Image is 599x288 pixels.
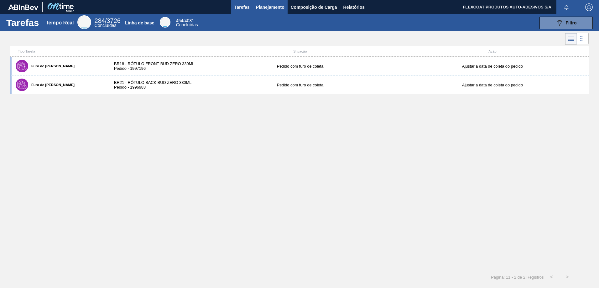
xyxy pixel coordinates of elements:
div: Visão em Lista [565,33,577,45]
span: Planejamento [256,3,284,11]
div: Ajustar a data de coleta do pedido [396,83,589,87]
img: TNhmsLtSVTkK8tSr43FrP2fwEKptu5GPRR3wAAAABJRU5ErkJggg== [8,4,38,10]
span: Composição de Carga [291,3,337,11]
div: Visão em Cards [577,33,589,45]
div: Real Time [77,15,91,29]
div: BR21 - RÓTULO BACK BUD ZERO 330ML Pedido - 1996988 [108,80,204,90]
span: Concluídas [95,23,117,28]
span: Relatórios [343,3,365,11]
label: Furo de [PERSON_NAME] [28,64,75,68]
button: Notificações [556,3,576,12]
button: > [560,269,575,285]
span: 284 [95,17,105,24]
div: Base Line [176,19,198,27]
div: Tempo Real [46,20,74,26]
span: Página: 1 [491,275,508,280]
span: Tarefas [234,3,250,11]
span: 454 [176,18,183,23]
div: Ajustar a data de coleta do pedido [396,64,589,69]
span: Filtro [566,20,577,25]
img: Logout [585,3,593,11]
font: 3726 [107,17,121,24]
div: Pedido com furo de coleta [204,64,396,69]
div: Real Time [95,18,121,28]
div: BR18 - RÓTULO FRONT BUD ZERO 330ML Pedido - 1997196 [108,61,204,71]
label: Furo de [PERSON_NAME] [28,83,75,87]
span: 1 - 2 de 2 Registros [508,275,544,280]
span: Concluídas [176,22,198,27]
font: 4081 [185,18,194,23]
div: Pedido com furo de coleta [204,83,396,87]
div: Situação [204,49,396,53]
button: Filtro [539,17,593,29]
div: Base Line [160,17,170,28]
div: Linha de base [125,20,154,25]
div: Tipo Tarefa [12,49,108,53]
span: / [95,17,121,24]
button: < [544,269,560,285]
h1: Tarefas [6,19,39,26]
div: Ação [396,49,589,53]
span: / [176,18,194,23]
